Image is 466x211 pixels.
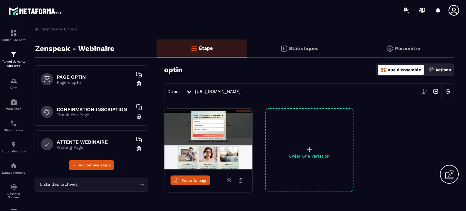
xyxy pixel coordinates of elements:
a: automationsautomationsWebinaire [2,94,26,115]
span: Éditer la page [181,178,208,183]
p: Vue d'ensemble [387,67,421,72]
p: Actions [435,67,451,72]
img: logo [8,5,63,17]
img: automations [10,141,17,148]
a: formationformationCRM [2,73,26,94]
p: Statistiques [289,46,319,51]
h3: optin [164,66,183,74]
p: Espace membre [2,171,26,174]
a: Éditer la page [171,175,210,185]
a: formationformationTunnel de vente Site web [2,46,26,73]
h6: CONFIRMATION INSCRIPTION [57,107,133,112]
p: Planificateur [2,128,26,132]
a: automationsautomationsAutomatisations [2,136,26,158]
p: Paramètre [395,46,420,51]
img: formation [10,29,17,37]
img: actions.d6e523a2.png [429,67,434,73]
a: formationformationTableau de bord [2,25,26,46]
a: schedulerschedulerPlanificateur [2,115,26,136]
img: trash [136,113,142,119]
p: Tunnel de vente Site web [2,60,26,68]
input: Search for option [79,181,138,188]
button: Ajouter une étape [69,160,114,170]
img: formation [10,51,17,58]
span: Direct [167,89,180,94]
p: Créer une variation [266,154,353,158]
a: social-networksocial-networkRéseaux Sociaux [2,179,26,203]
img: automations [10,98,17,106]
img: scheduler [10,120,17,127]
p: Étape [199,45,213,51]
p: Automatisations [2,150,26,153]
p: Réseaux Sociaux [2,192,26,199]
p: Webinaire [2,107,26,111]
p: Page d'optin [57,80,133,85]
p: Waiting Page [57,145,133,150]
img: setting-gr.5f69749f.svg [386,45,393,52]
img: arrow [35,26,40,32]
img: bars-o.4a397970.svg [190,45,198,52]
img: arrow-next.bcc2205e.svg [430,86,441,97]
p: + [266,145,353,154]
img: setting-w.858f3a88.svg [442,86,454,97]
img: trash [136,146,142,152]
img: social-network [10,183,17,191]
h6: ATTENTE WEBINAIRE [57,139,133,145]
h6: PAGE OPTIN [57,74,133,80]
img: image [164,109,252,169]
span: Ajouter une étape [79,162,111,168]
a: automationsautomationsEspace membre [2,158,26,179]
img: automations [10,162,17,169]
p: CRM [2,86,26,89]
img: trash [136,81,142,87]
div: Search for option [35,178,148,192]
a: [URL][DOMAIN_NAME] [195,89,241,94]
img: formation [10,77,17,84]
a: Gestion des tunnels [35,26,77,32]
p: Tableau de bord [2,38,26,42]
p: Zenspeak - Webinaire [35,43,114,55]
img: dashboard-orange.40269519.svg [381,67,386,73]
img: stats.20deebd0.svg [280,45,288,52]
span: Liste des archives [39,181,79,188]
p: Thank You Page [57,112,133,117]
